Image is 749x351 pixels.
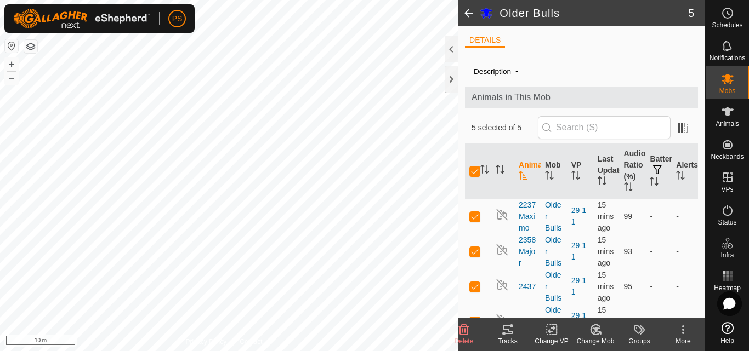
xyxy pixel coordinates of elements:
a: Privacy Policy [186,337,227,347]
p-sorticon: Activate to sort [480,166,489,175]
span: Animals [716,120,739,127]
a: Help [706,318,749,348]
span: 99 [624,212,633,221]
span: VPs [721,186,733,193]
span: Status [718,219,736,226]
th: Audio Ratio (%) [620,143,646,199]
span: 2445 [519,316,536,327]
li: DETAILS [465,34,505,48]
span: 5 [688,5,694,21]
p-sorticon: Activate to sort [571,172,580,181]
div: Groups [617,336,661,346]
a: 29 1 1 [571,206,586,226]
th: Alerts [672,143,698,199]
td: - [645,304,672,339]
td: - [672,269,698,304]
div: Tracks [486,336,530,346]
span: 2358Major [519,234,536,269]
span: 2437 [519,281,536,292]
span: Help [720,337,734,344]
button: – [5,72,18,85]
p-sorticon: Activate to sort [519,172,527,181]
span: 93 [624,247,633,256]
button: + [5,57,18,71]
span: Animals in This Mob [472,91,691,104]
div: Older Bulls [545,234,563,269]
button: Reset Map [5,39,18,53]
a: 29 1 1 [571,241,586,261]
span: 23 Aug 2025, 2:35 pm [598,235,614,267]
img: returning off [496,243,509,256]
a: Contact Us [240,337,272,347]
span: Heatmap [714,285,741,291]
td: - [672,199,698,234]
span: Neckbands [711,153,744,160]
span: Notifications [710,55,745,61]
th: Last Updated [593,143,620,199]
img: Gallagher Logo [13,9,150,28]
th: Mob [541,143,567,199]
p-sorticon: Activate to sort [676,172,685,181]
p-sorticon: Activate to sort [496,166,504,175]
h2: Older Bulls [500,7,688,20]
img: returning off [496,208,509,221]
div: More [661,336,705,346]
img: returning off [496,313,509,326]
td: - [645,234,672,269]
span: 23 Aug 2025, 2:35 pm [598,200,614,232]
div: Older Bulls [545,269,563,304]
span: 5 selected of 5 [472,122,538,134]
p-sorticon: Activate to sort [545,172,554,181]
th: VP [567,143,593,199]
td: - [645,199,672,234]
div: Change VP [530,336,574,346]
button: Map Layers [24,40,37,53]
th: Animal [514,143,541,199]
a: 29 1 1 [571,276,586,296]
p-sorticon: Activate to sort [624,184,633,193]
td: - [672,304,698,339]
span: Mobs [719,88,735,94]
img: returning off [496,278,509,291]
span: PS [172,13,183,25]
div: Change Mob [574,336,617,346]
label: Description [474,67,511,76]
div: Older Bulls [545,304,563,339]
div: Older Bulls [545,199,563,234]
span: 23 Aug 2025, 2:35 pm [598,271,614,302]
input: Search (S) [538,116,671,139]
span: 95 [624,282,633,291]
td: - [672,234,698,269]
span: Delete [455,337,474,345]
th: Battery [645,143,672,199]
span: - [511,62,523,80]
td: - [645,269,672,304]
span: 2237Maximo [519,199,536,234]
span: Infra [720,252,734,258]
span: Schedules [712,22,742,28]
a: 29 1 1 [571,311,586,331]
span: 99 [624,317,633,326]
p-sorticon: Activate to sort [598,178,606,187]
p-sorticon: Activate to sort [650,179,659,187]
span: 23 Aug 2025, 2:35 pm [598,306,614,337]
